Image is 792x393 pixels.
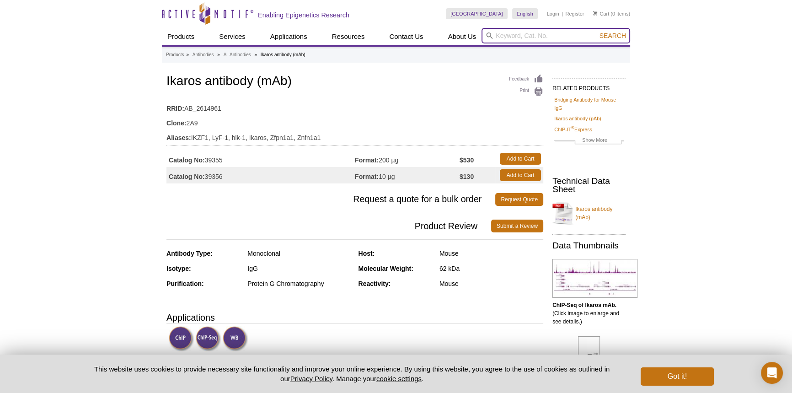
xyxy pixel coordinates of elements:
a: Products [162,28,200,45]
span: Request a quote for a bulk order [166,193,495,206]
strong: Molecular Weight: [359,265,413,272]
h3: Applications [166,311,543,324]
td: 10 µg [355,167,460,183]
button: Search [597,32,629,40]
a: Contact Us [384,28,428,45]
strong: $130 [460,172,474,181]
a: Show More [554,136,624,146]
strong: $530 [460,156,474,164]
td: 200 µg [355,151,460,167]
a: Antibodies [193,51,214,59]
div: Protein G Chromatography [247,280,351,288]
div: 62 kDa [439,264,543,273]
img: ChIP Validated [169,326,194,351]
strong: Host: [359,250,375,257]
a: Register [565,11,584,17]
strong: Aliases: [166,134,191,142]
a: Print [509,86,543,97]
a: Submit a Review [491,220,543,232]
div: Monoclonal [247,249,351,258]
h2: Technical Data Sheet [552,177,626,194]
li: » [186,52,189,57]
a: Privacy Policy [290,375,332,382]
a: Login [547,11,559,17]
strong: Clone: [166,119,187,127]
a: All Antibodies [224,51,251,59]
li: » [254,52,257,57]
td: AB_2614961 [166,99,543,113]
button: Got it! [641,367,714,386]
a: ChIP-IT®Express [554,125,592,134]
h2: Data Thumbnails [552,242,626,250]
strong: Catalog No: [169,156,205,164]
img: ChIP-Seq Validated [196,326,221,351]
a: Resources [326,28,370,45]
p: (Click image to enlarge and see details.) [552,301,626,326]
sup: ® [571,125,574,130]
strong: Purification: [166,280,204,287]
li: (0 items) [593,8,630,19]
a: Add to Cart [500,153,541,165]
input: Keyword, Cat. No. [482,28,630,43]
li: » [217,52,220,57]
a: Services [214,28,251,45]
a: Applications [265,28,313,45]
strong: Format: [355,172,379,181]
li: | [562,8,563,19]
div: IgG [247,264,351,273]
a: Add to Cart [500,169,541,181]
h2: Enabling Epigenetics Research [258,11,349,19]
strong: Format: [355,156,379,164]
p: This website uses cookies to provide necessary site functionality and improve your online experie... [78,364,626,383]
img: Ikaros antibody (mAb) tested by ChIP-Seq. [552,259,637,298]
td: IKZF1, LyF-1, hlk-1, Ikaros, Zfpn1a1, Znfn1a1 [166,128,543,143]
span: Product Review [166,220,491,232]
img: Western Blot Validated [223,326,248,351]
td: 39356 [166,167,355,183]
a: Ikaros antibody (mAb) [552,199,626,227]
strong: Antibody Type: [166,250,213,257]
button: cookie settings [376,375,422,382]
a: Cart [593,11,609,17]
strong: RRID: [166,104,184,113]
td: 39355 [166,151,355,167]
a: About Us [443,28,482,45]
a: Feedback [509,74,543,84]
a: English [512,8,538,19]
div: Mouse [439,249,543,258]
strong: Catalog No: [169,172,205,181]
div: Open Intercom Messenger [761,362,783,384]
h2: RELATED PRODUCTS [552,78,626,94]
li: Ikaros antibody (mAb) [261,52,305,57]
a: Request Quote [495,193,543,206]
a: Ikaros antibody (pAb) [554,114,601,123]
strong: Isotype: [166,265,191,272]
div: Mouse [439,280,543,288]
td: 2A9 [166,113,543,128]
h1: Ikaros antibody (mAb) [166,74,543,90]
a: Products [166,51,184,59]
a: Bridging Antibody for Mouse IgG [554,96,624,112]
span: Search [599,32,626,39]
img: Your Cart [593,11,597,16]
b: ChIP-Seq of Ikaros mAb. [552,302,616,308]
a: [GEOGRAPHIC_DATA] [446,8,508,19]
strong: Reactivity: [359,280,391,287]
